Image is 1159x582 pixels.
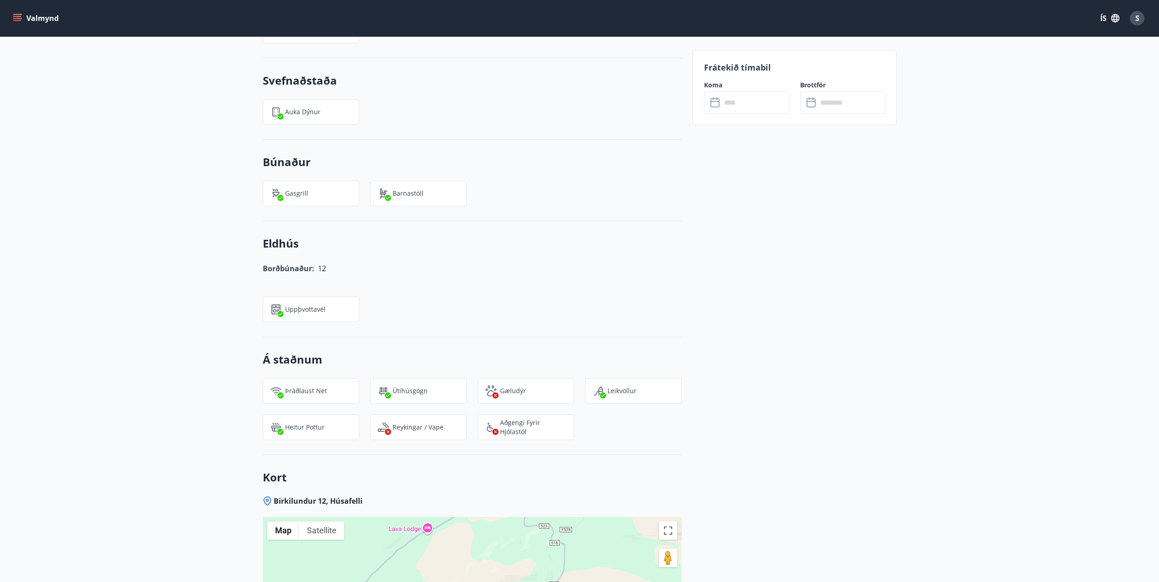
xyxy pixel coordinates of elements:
[1135,13,1139,23] span: S
[593,385,604,396] img: qe69Qk1XRHxUS6SlVorqwOSuwvskut3fG79gUJPU.svg
[285,305,326,314] p: Uppþvottavél
[393,189,424,198] p: Barnastóll
[274,496,363,506] span: Birkilundur 12, Húsafelli
[285,423,325,432] p: Heitur pottur
[263,154,682,170] h3: Búnaður
[608,386,637,395] p: Leikvöllur
[485,422,496,433] img: 8IYIKVZQyRlUC6HQIIUSdjpPGRncJsz2RzLgWvp4.svg
[659,521,677,540] button: Toggle fullscreen view
[704,61,885,73] p: Frátekið tímabil
[378,422,389,433] img: QNIUl6Cv9L9rHgMXwuzGLuiJOj7RKqxk9mBFPqjq.svg
[500,386,526,395] p: Gæludýr
[378,385,389,396] img: zl1QXYWpuXQflmynrNOhYvHk3MCGPnvF2zCJrr1J.svg
[285,386,327,395] p: Þráðlaust net
[378,188,389,199] img: ro1VYixuww4Qdd7lsw8J65QhOwJZ1j2DOUyXo3Mt.svg
[263,352,682,367] h3: Á staðnum
[1095,10,1124,26] button: ÍS
[263,236,682,251] h3: Eldhús
[704,81,789,90] label: Koma
[263,263,314,273] span: Borðbúnaður:
[500,418,567,436] p: Aðgengi fyrir hjólastól
[659,549,677,567] button: Drag Pegman onto the map to open Street View
[393,386,428,395] p: Útihúsgögn
[299,521,344,540] button: Show satellite imagery
[318,262,326,275] h6: 12
[271,304,281,315] img: 7hj2GulIrg6h11dFIpsIzg8Ak2vZaScVwTihwv8g.svg
[271,385,281,396] img: HJRyFFsYp6qjeUYhR4dAD8CaCEsnIFYZ05miwXoh.svg
[271,106,281,117] img: ueKdiFyjN6McNAXoxfFkZpfw4q70bQ2TVaLPmjE5.svg
[11,10,62,26] button: menu
[263,73,682,88] h3: Svefnaðstaða
[267,521,299,540] button: Show street map
[263,470,682,485] h3: Kort
[1126,7,1148,29] button: S
[271,188,281,199] img: ZXjrS3QKesehq6nQAPjaRuRTI364z8ohTALB4wBr.svg
[271,422,281,433] img: h89QDIuHlAdpqTriuIvuEWkTH976fOgBEOOeu1mi.svg
[485,385,496,396] img: pxcaIm5dSOV3FS4whs1soiYWTwFQvksT25a9J10C.svg
[393,423,444,432] p: Reykingar / Vape
[285,107,321,116] p: Auka dýnur
[800,81,885,90] label: Brottför
[285,189,308,198] p: Gasgrill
